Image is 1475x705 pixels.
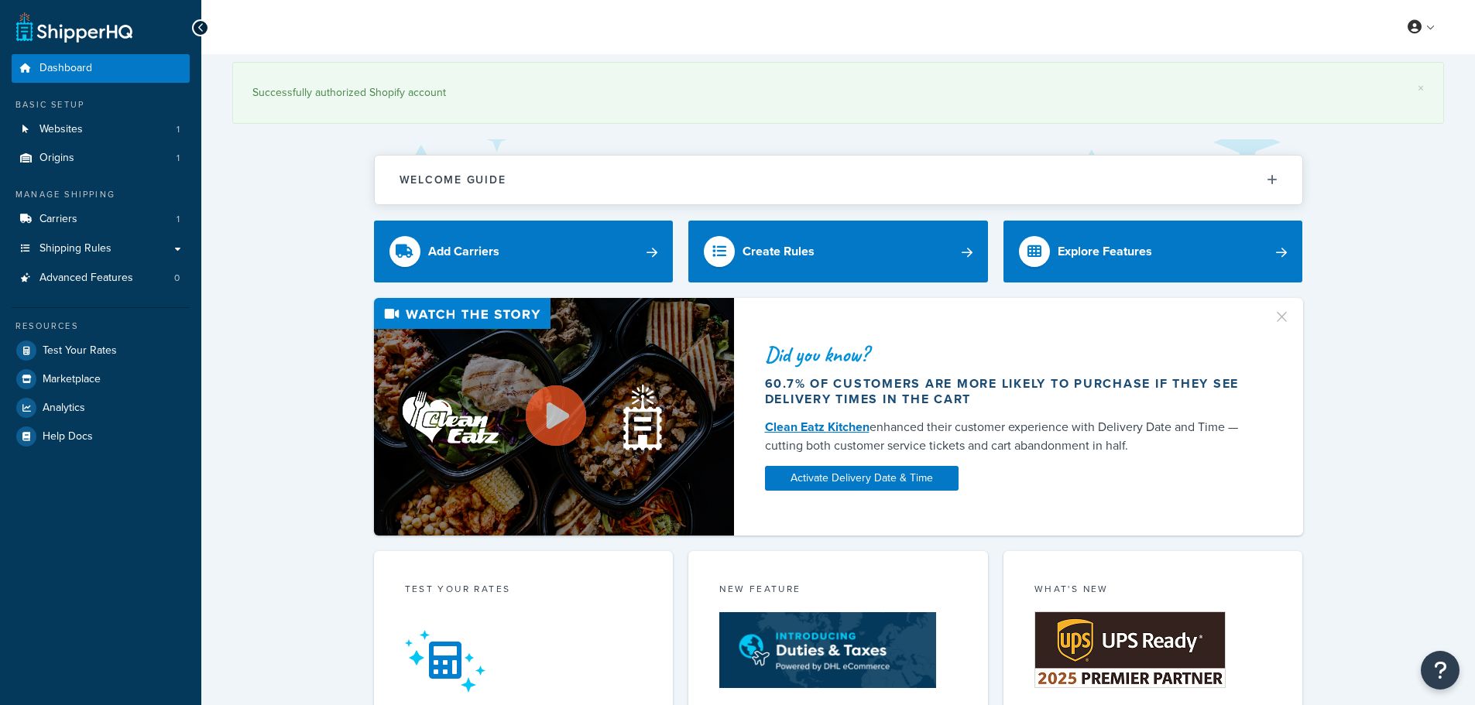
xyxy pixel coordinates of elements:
div: Add Carriers [428,241,499,262]
li: Carriers [12,205,190,234]
a: Origins1 [12,144,190,173]
div: What's New [1034,582,1272,600]
span: 1 [177,152,180,165]
div: Basic Setup [12,98,190,111]
li: Advanced Features [12,264,190,293]
img: Video thumbnail [374,298,734,536]
span: Origins [39,152,74,165]
a: × [1418,82,1424,94]
h2: Welcome Guide [400,174,506,186]
span: Websites [39,123,83,136]
span: Test Your Rates [43,344,117,358]
a: Dashboard [12,54,190,83]
div: Create Rules [743,241,815,262]
a: Explore Features [1003,221,1303,282]
div: Manage Shipping [12,188,190,201]
span: Marketplace [43,373,101,386]
a: Carriers1 [12,205,190,234]
a: Test Your Rates [12,337,190,364]
span: Advanced Features [39,272,133,285]
li: Websites [12,115,190,144]
button: Welcome Guide [375,156,1302,204]
div: Did you know? [765,344,1254,365]
span: Analytics [43,402,85,415]
a: Add Carriers [374,221,674,282]
div: Successfully authorized Shopify account [252,82,1424,104]
a: Websites1 [12,115,190,144]
li: Origins [12,144,190,173]
div: Resources [12,320,190,333]
span: 1 [177,213,180,226]
div: enhanced their customer experience with Delivery Date and Time — cutting both customer service ti... [765,418,1254,455]
div: New Feature [719,582,957,600]
span: Dashboard [39,62,92,75]
div: Test your rates [405,582,643,600]
span: Shipping Rules [39,242,111,255]
a: Clean Eatz Kitchen [765,418,870,436]
a: Advanced Features0 [12,264,190,293]
a: Marketplace [12,365,190,393]
a: Analytics [12,394,190,422]
div: 60.7% of customers are more likely to purchase if they see delivery times in the cart [765,376,1254,407]
a: Help Docs [12,423,190,450]
a: Create Rules [688,221,988,282]
span: Carriers [39,213,77,226]
a: Shipping Rules [12,234,190,263]
span: Help Docs [43,430,93,443]
span: 1 [177,123,180,136]
span: 0 [174,272,180,285]
a: Activate Delivery Date & Time [765,466,959,491]
div: Explore Features [1058,241,1152,262]
button: Open Resource Center [1421,651,1460,690]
